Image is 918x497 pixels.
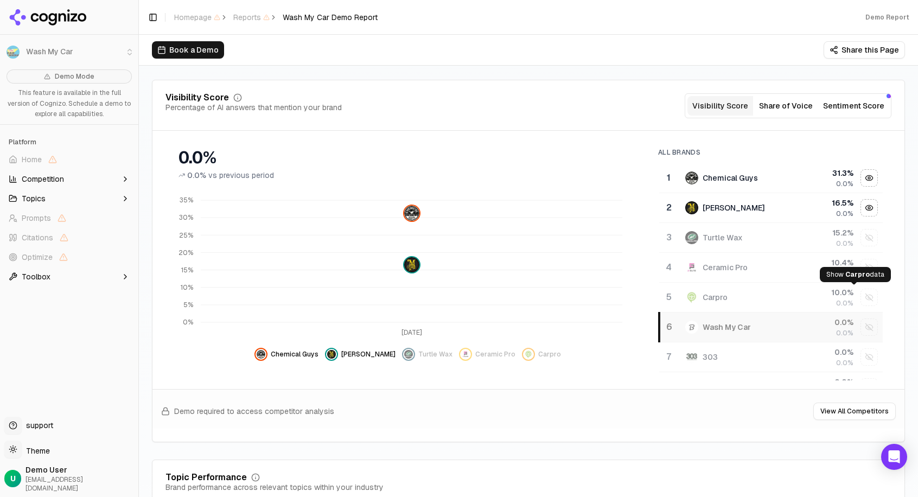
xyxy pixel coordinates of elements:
span: Demo User [25,464,134,475]
span: Wash My Car Demo Report [283,12,378,23]
img: turtle wax [685,231,698,244]
span: 0.0% [836,329,853,337]
div: Topic Performance [165,473,247,482]
button: Show ceramic pro data [459,348,515,361]
img: chemical guys [257,350,265,359]
div: 0.0 % [796,347,854,358]
tr: 5carproCarpro10.0%0.0%Show carpro data [659,283,883,313]
nav: breadcrumb [174,12,378,23]
div: 15.2 % [796,227,854,238]
img: meguiar's [404,257,419,272]
span: Reports [233,12,270,23]
div: 6 [665,321,674,334]
button: Hide meguiar's data [860,199,878,216]
div: All Brands [658,148,883,157]
img: meguiar's [685,201,698,214]
div: 303 [703,352,718,362]
div: 1 [664,171,674,184]
button: Visibility Score [687,96,753,116]
button: Show 3m data [860,378,878,396]
button: Hide chemical guys data [860,169,878,187]
div: 7 [664,351,674,364]
div: Demo Report [865,13,909,22]
button: Show carpro data [860,289,878,306]
span: Demo Mode [55,72,94,81]
span: 0.0% [836,209,853,218]
tspan: 15% [181,266,193,275]
span: Toolbox [22,271,50,282]
tspan: [DATE] [401,328,422,337]
div: 5 [664,291,674,304]
tr: 0.0%Show 3m data [659,372,883,402]
button: Show turtle wax data [402,348,452,361]
img: wash my car [685,321,698,334]
span: Turtle Wax [418,350,452,359]
span: Carpro [845,270,870,279]
div: 10.0 % [796,287,854,298]
span: Home [22,154,42,165]
span: Competition [22,174,64,184]
div: Visibility Score [165,93,229,102]
img: turtle wax [404,350,413,359]
img: chemical guys [404,206,419,221]
span: [EMAIL_ADDRESS][DOMAIN_NAME] [25,475,134,493]
tr: 6wash my carWash My Car0.0%0.0%Show wash my car data [659,313,883,342]
span: vs previous period [208,170,274,181]
tr: 73033030.0%0.0%Show 303 data [659,342,883,372]
div: 10.4 % [796,257,854,268]
img: carpro [685,291,698,304]
tspan: 35% [180,196,193,205]
tspan: 25% [179,231,193,240]
button: Show wash my car data [860,318,878,336]
tspan: 0% [183,318,193,327]
span: U [10,473,16,484]
div: 0.0 % [796,377,854,387]
div: Turtle Wax [703,232,743,243]
button: Competition [4,170,134,188]
button: Book a Demo [152,41,224,59]
div: 0.0% [178,148,636,168]
div: 31.3 % [796,168,854,179]
div: 16.5 % [796,197,854,208]
button: Show 303 data [860,348,878,366]
tr: 2meguiar's[PERSON_NAME]16.5%0.0%Hide meguiar's data [659,193,883,223]
button: Topics [4,190,134,207]
p: Show data [826,270,884,279]
button: Show ceramic pro data [860,259,878,276]
img: meguiar's [327,350,336,359]
div: 4 [664,261,674,274]
button: Share this Page [824,41,905,59]
div: Carpro [703,292,728,303]
button: Show turtle wax data [860,229,878,246]
tspan: 10% [181,283,193,292]
div: Chemical Guys [703,173,758,183]
span: Citations [22,232,53,243]
tspan: 20% [178,248,193,257]
button: View All Competitors [813,403,896,420]
button: Share of Voice [753,96,819,116]
span: Optimize [22,252,53,263]
div: Brand performance across relevant topics within your industry [165,482,384,493]
span: Homepage [174,12,220,23]
img: carpro [524,350,533,359]
div: 3 [664,231,674,244]
img: 303 [685,351,698,364]
tspan: 5% [183,301,193,309]
img: chemical guys [685,171,698,184]
div: Wash My Car [703,322,751,333]
div: 0.0 % [796,317,854,328]
span: support [22,420,53,431]
span: Carpro [538,350,561,359]
div: Open Intercom Messenger [881,444,907,470]
span: 0.0% [836,239,853,248]
button: Hide chemical guys data [254,348,318,361]
button: Toolbox [4,268,134,285]
span: Topics [22,193,46,204]
div: Percentage of AI answers that mention your brand [165,102,342,113]
tr: 3turtle waxTurtle Wax15.2%0.0%Show turtle wax data [659,223,883,253]
button: Sentiment Score [819,96,889,116]
tr: 1chemical guysChemical Guys31.3%0.0%Hide chemical guys data [659,163,883,193]
img: ceramic pro [685,261,698,274]
span: 0.0% [187,170,206,181]
tspan: 30% [179,214,193,222]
